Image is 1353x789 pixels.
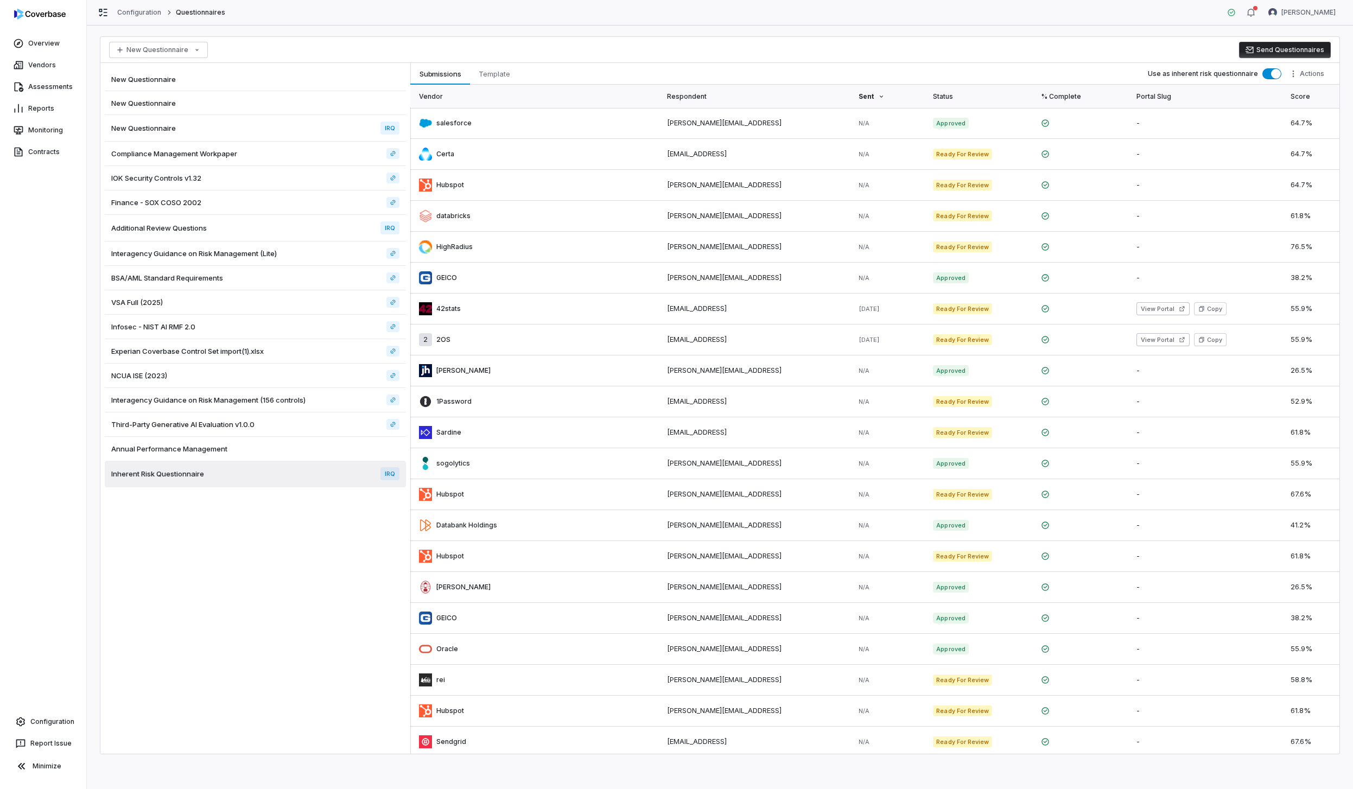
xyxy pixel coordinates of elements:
[111,98,176,108] span: New Questionnaire
[660,510,852,541] td: [PERSON_NAME][EMAIL_ADDRESS]
[1284,263,1339,294] td: 38.2%
[1136,302,1190,315] button: View Portal
[1130,479,1284,510] td: -
[660,417,852,448] td: [EMAIL_ADDRESS]
[660,324,852,355] td: [EMAIL_ADDRESS]
[660,634,852,665] td: [PERSON_NAME][EMAIL_ADDRESS]
[1130,510,1284,541] td: -
[111,395,306,405] span: Interagency Guidance on Risk Management (156 controls)
[660,448,852,479] td: [PERSON_NAME][EMAIL_ADDRESS]
[111,297,163,307] span: VSA Full (2025)
[1291,85,1331,108] div: Score
[386,248,399,259] a: Interagency Guidance on Risk Management (Lite)
[1284,479,1339,510] td: 67.6%
[386,321,399,332] a: Infosec - NIST AI RMF 2.0
[1284,139,1339,170] td: 64.7%
[105,166,406,190] a: IOK Security Controls v1.32
[1130,355,1284,386] td: -
[380,122,399,135] span: IRQ
[111,123,176,133] span: New Questionnaire
[1041,85,1124,108] div: % Complete
[1284,108,1339,139] td: 64.7%
[1284,448,1339,479] td: 55.9%
[380,221,399,234] span: IRQ
[2,142,84,162] a: Contracts
[1148,69,1258,78] label: Use as inherent risk questionnaire
[109,42,208,58] button: New Questionnaire
[111,419,255,429] span: Third-Party Generative AI Evaluation v1.0.0
[386,346,399,357] a: Experian Coverbase Control Set import(1).xlsx
[1130,386,1284,417] td: -
[386,394,399,405] a: Interagency Guidance on Risk Management (156 controls)
[111,444,227,454] span: Annual Performance Management
[111,149,237,158] span: Compliance Management Workpaper
[1281,8,1336,17] span: [PERSON_NAME]
[380,467,399,480] span: IRQ
[1284,417,1339,448] td: 61.8%
[105,190,406,215] a: Finance - SOX COSO 2002
[386,297,399,308] a: VSA Full (2025)
[1130,448,1284,479] td: -
[660,727,852,758] td: [EMAIL_ADDRESS]
[1239,42,1331,58] button: Send Questionnaires
[111,371,167,380] span: NCUA ISE (2023)
[1284,386,1339,417] td: 52.9%
[111,223,207,233] span: Additional Review Questions
[1130,417,1284,448] td: -
[660,232,852,263] td: [PERSON_NAME][EMAIL_ADDRESS]
[386,173,399,183] a: IOK Security Controls v1.32
[1284,170,1339,201] td: 64.7%
[667,85,846,108] div: Respondent
[1284,603,1339,634] td: 38.2%
[660,170,852,201] td: [PERSON_NAME][EMAIL_ADDRESS]
[1130,170,1284,201] td: -
[2,55,84,75] a: Vendors
[1136,85,1278,108] div: Portal Slug
[1284,355,1339,386] td: 26.5%
[660,108,852,139] td: [PERSON_NAME][EMAIL_ADDRESS]
[105,412,406,437] a: Third-Party Generative AI Evaluation v1.0.0
[386,370,399,381] a: NCUA ISE (2023)
[660,572,852,603] td: [PERSON_NAME][EMAIL_ADDRESS]
[1284,665,1339,696] td: 58.8%
[105,241,406,266] a: Interagency Guidance on Risk Management (Lite)
[1130,139,1284,170] td: -
[1284,572,1339,603] td: 26.5%
[105,142,406,166] a: Compliance Management Workpaper
[1130,665,1284,696] td: -
[1284,232,1339,263] td: 76.5%
[105,91,406,115] a: New Questionnaire
[660,479,852,510] td: [PERSON_NAME][EMAIL_ADDRESS]
[1130,572,1284,603] td: -
[4,755,82,777] button: Minimize
[1268,8,1277,17] img: Amanda Pettenati avatar
[859,85,920,108] div: Sent
[1130,634,1284,665] td: -
[1284,634,1339,665] td: 55.9%
[1130,727,1284,758] td: -
[474,67,514,81] span: Template
[111,173,201,183] span: IOK Security Controls v1.32
[386,419,399,430] a: Third-Party Generative AI Evaluation v1.0.0
[386,272,399,283] a: BSA/AML Standard Requirements
[1130,541,1284,572] td: -
[111,469,204,479] span: Inherent Risk Questionnaire
[105,115,406,142] a: New QuestionnaireIRQ
[105,437,406,461] a: Annual Performance Management
[117,8,162,17] a: Configuration
[1284,294,1339,324] td: 55.9%
[1136,333,1190,346] button: View Portal
[111,198,201,207] span: Finance - SOX COSO 2002
[1286,66,1331,82] button: More actions
[1194,333,1227,346] button: Copy
[419,85,654,108] div: Vendor
[111,346,264,356] span: Experian Coverbase Control Set import(1).xlsx
[4,712,82,731] a: Configuration
[105,339,406,364] a: Experian Coverbase Control Set import(1).xlsx
[1130,108,1284,139] td: -
[415,67,466,81] span: Submissions
[660,386,852,417] td: [EMAIL_ADDRESS]
[1284,727,1339,758] td: 67.6%
[1284,696,1339,727] td: 61.8%
[2,77,84,97] a: Assessments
